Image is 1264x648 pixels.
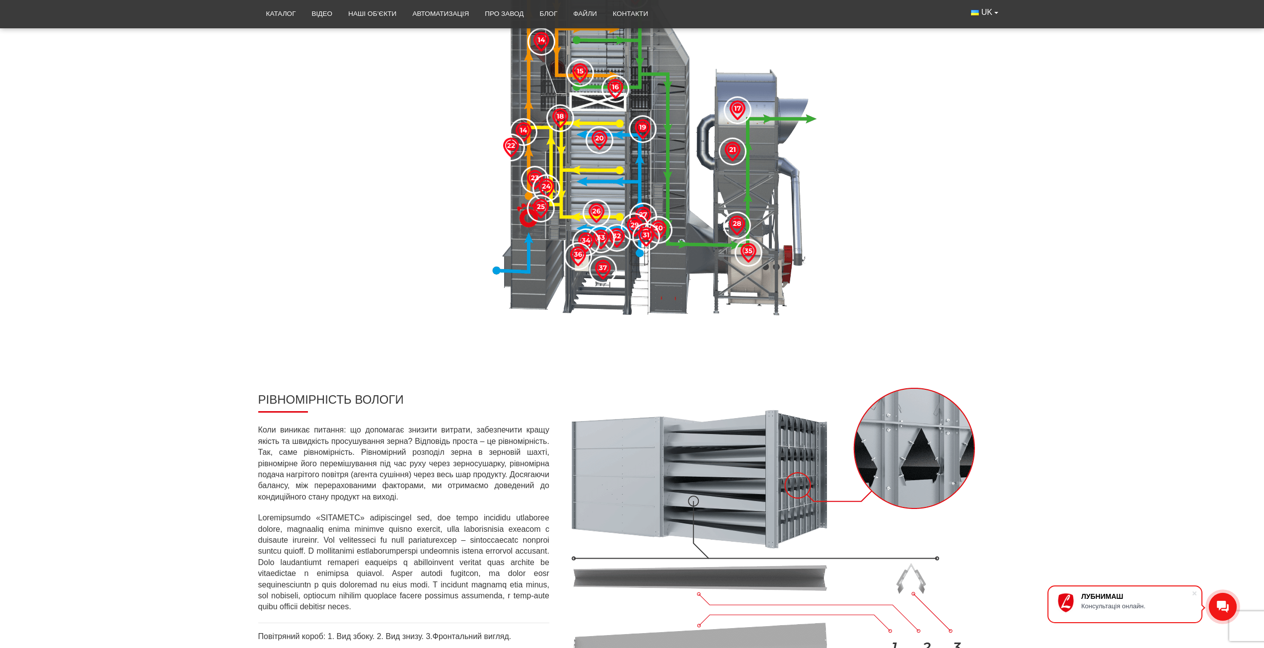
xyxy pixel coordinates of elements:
span: UK [981,7,992,18]
img: pr_29.png [625,217,645,237]
span: Ф [258,632,512,641]
img: pr_34.png [576,232,596,252]
img: pr_36.png [568,246,588,266]
a: Блог [531,3,565,25]
span: знизу. [402,632,424,641]
img: pr_20.png [590,130,609,150]
img: pr_18.png [550,108,570,128]
a: Контакти [605,3,656,25]
a: Автоматизація [404,3,477,25]
span: збоку. [353,632,374,641]
img: Українська [971,10,979,15]
img: pr_19.png [633,119,653,139]
img: pr_23.png [525,170,545,190]
button: UK [963,3,1006,22]
img: pr_15.png [570,63,590,83]
span: 3. [426,632,432,641]
img: pr_17.png [728,100,747,120]
img: pr_26.png [587,203,606,223]
img: pr_25.png [531,199,551,218]
span: короб [302,632,323,641]
div: Консультація онлайн. [1081,602,1191,610]
img: pr_14.png [514,122,533,142]
img: pr_16.png [605,79,625,99]
img: pr_37.png [593,260,613,280]
span: : [323,632,325,641]
a: Про завод [477,3,531,25]
img: pr_22.png [501,138,521,157]
a: Файли [565,3,605,25]
img: pr_28.png [727,216,747,235]
img: pr_31.png [636,227,656,247]
img: pr_30.png [649,220,669,240]
img: pr_21.png [723,142,743,161]
img: pr_32.png [607,228,627,248]
h3: Рівномірність вологи [258,393,549,413]
a: Наші об’єкти [340,3,404,25]
span: 1. [328,632,334,641]
a: Відео [304,3,341,25]
img: pr_35.png [739,243,758,263]
img: pr_14.png [531,32,551,52]
img: pr_33.png [591,229,611,249]
span: ронтальний вигляд. [439,632,511,641]
span: 2. Вид [377,632,400,641]
span: Вид [337,632,351,641]
img: pr_27.png [633,207,653,226]
div: ЛУБНИМАШ [1081,592,1191,600]
p: Loremipsumdo «SITAMETC» adipiscingel sed, doe tempo incididu utlaboree dolore, magnaaliq enima mi... [258,512,549,613]
span: Повітряний [258,632,300,641]
img: pr_24.png [536,178,556,198]
span: Коли виникає питання: що допомагає знизити витрати, забезпечити кращу якість та швидкість просушу... [258,426,549,501]
a: Каталог [258,3,304,25]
